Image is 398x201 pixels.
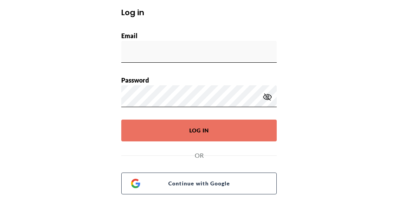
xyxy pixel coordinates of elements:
label: Password [121,76,149,84]
h1: Log in [121,7,277,18]
label: Email [121,32,138,39]
a: Continue with Google [121,173,277,194]
button: Log In [121,120,277,141]
span: Continue with Google [140,178,267,189]
div: OR [121,151,277,160]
